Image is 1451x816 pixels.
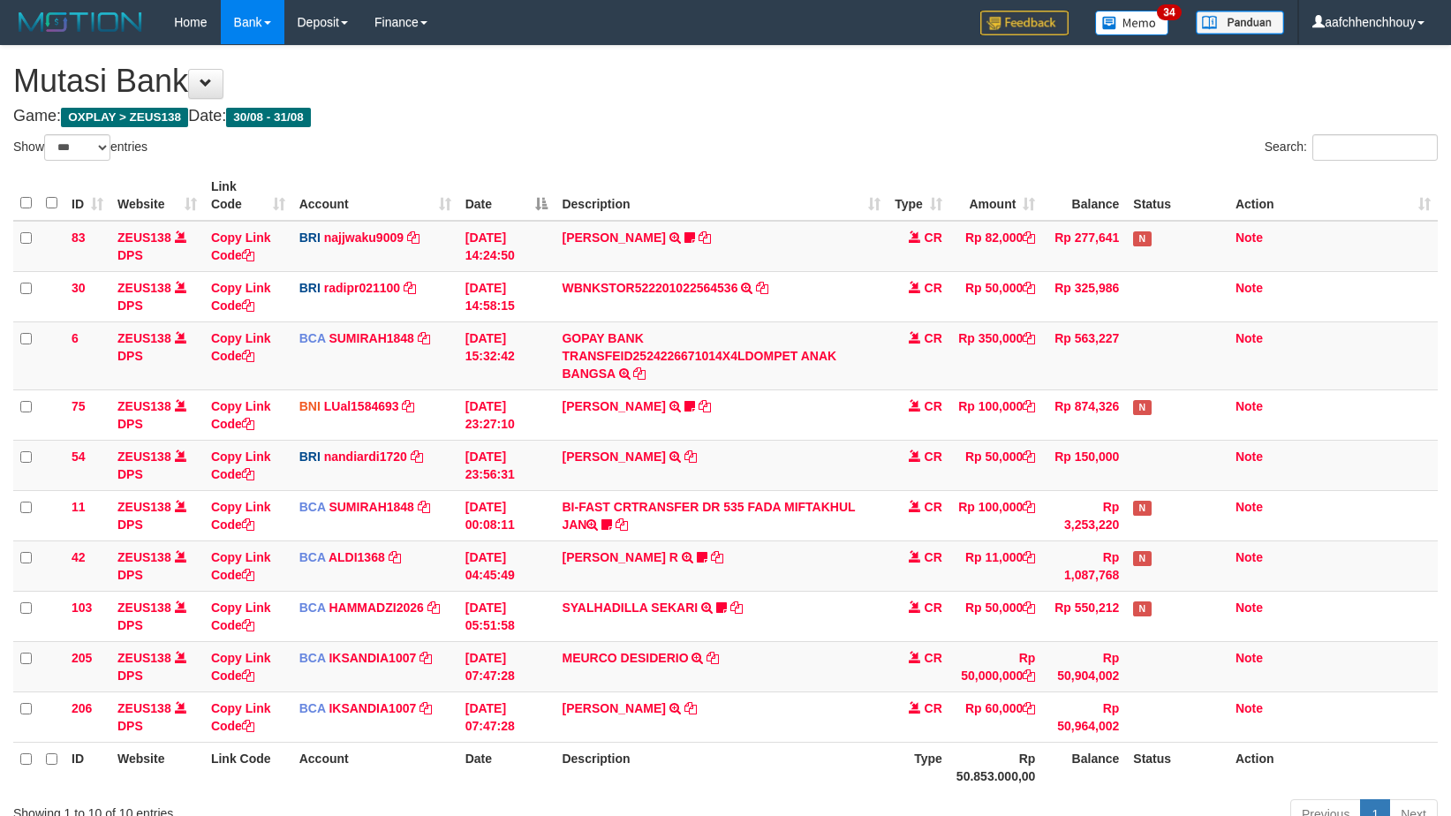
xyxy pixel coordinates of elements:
[1042,691,1126,742] td: Rp 50,964,002
[1023,450,1035,464] a: Copy Rp 50,000 to clipboard
[13,134,147,161] label: Show entries
[72,450,86,464] span: 54
[211,230,271,262] a: Copy Link Code
[117,399,171,413] a: ZEUS138
[61,108,188,127] span: OXPLAY > ZEUS138
[1236,500,1263,514] a: Note
[949,490,1043,540] td: Rp 100,000
[72,601,92,615] span: 103
[404,281,416,295] a: Copy radipr021100 to clipboard
[329,331,413,345] a: SUMIRAH1848
[1133,551,1151,566] span: Has Note
[110,271,204,321] td: DPS
[1133,501,1151,516] span: Has Note
[562,651,688,665] a: MEURCO DESIDERIO
[925,399,942,413] span: CR
[458,641,555,691] td: [DATE] 07:47:28
[329,601,423,615] a: HAMMADZI2026
[299,331,326,345] span: BCA
[299,450,321,464] span: BRI
[117,651,171,665] a: ZEUS138
[699,399,711,413] a: Copy NOFAN MOHAMAD SAPUTRA to clipboard
[711,550,723,564] a: Copy ALVA HIMAM R to clipboard
[211,601,271,632] a: Copy Link Code
[1236,651,1263,665] a: Note
[1126,170,1228,221] th: Status
[299,500,326,514] span: BCA
[1236,399,1263,413] a: Note
[562,230,665,245] a: [PERSON_NAME]
[299,601,326,615] span: BCA
[888,742,949,792] th: Type
[925,701,942,715] span: CR
[458,170,555,221] th: Date: activate to sort column descending
[117,601,171,615] a: ZEUS138
[1042,641,1126,691] td: Rp 50,904,002
[949,321,1043,389] td: Rp 350,000
[324,230,404,245] a: najjwaku9009
[925,230,942,245] span: CR
[562,550,677,564] a: [PERSON_NAME] R
[458,389,555,440] td: [DATE] 23:27:10
[1042,389,1126,440] td: Rp 874,326
[458,591,555,641] td: [DATE] 05:51:58
[299,281,321,295] span: BRI
[427,601,440,615] a: Copy HAMMADZI2026 to clipboard
[299,399,321,413] span: BNI
[44,134,110,161] select: Showentries
[211,651,271,683] a: Copy Link Code
[925,500,942,514] span: CR
[72,399,86,413] span: 75
[458,321,555,389] td: [DATE] 15:32:42
[1236,450,1263,464] a: Note
[1236,331,1263,345] a: Note
[925,550,942,564] span: CR
[72,651,92,665] span: 205
[1042,440,1126,490] td: Rp 150,000
[1236,550,1263,564] a: Note
[110,389,204,440] td: DPS
[204,742,292,792] th: Link Code
[13,9,147,35] img: MOTION_logo.png
[1023,550,1035,564] a: Copy Rp 11,000 to clipboard
[925,651,942,665] span: CR
[730,601,743,615] a: Copy SYALHADILLA SEKARI to clipboard
[949,221,1043,272] td: Rp 82,000
[402,399,414,413] a: Copy LUal1584693 to clipboard
[211,550,271,582] a: Copy Link Code
[555,170,887,221] th: Description: activate to sort column ascending
[888,170,949,221] th: Type: activate to sort column ascending
[110,321,204,389] td: DPS
[292,742,458,792] th: Account
[1023,701,1035,715] a: Copy Rp 60,000 to clipboard
[204,170,292,221] th: Link Code: activate to sort column ascending
[292,170,458,221] th: Account: activate to sort column ascending
[1126,742,1228,792] th: Status
[555,490,887,540] td: BI-FAST CRTRANSFER DR 535 FADA MIFTAKHUL JAN
[329,651,416,665] a: IKSANDIA1007
[110,540,204,591] td: DPS
[329,701,416,715] a: IKSANDIA1007
[1023,399,1035,413] a: Copy Rp 100,000 to clipboard
[72,550,86,564] span: 42
[458,221,555,272] td: [DATE] 14:24:50
[299,701,326,715] span: BCA
[299,550,326,564] span: BCA
[211,331,271,363] a: Copy Link Code
[1042,591,1126,641] td: Rp 550,212
[1133,601,1151,616] span: Has Note
[1265,134,1438,161] label: Search:
[72,230,86,245] span: 83
[1236,281,1263,295] a: Note
[324,281,400,295] a: radipr021100
[110,440,204,490] td: DPS
[1042,271,1126,321] td: Rp 325,986
[562,399,665,413] a: [PERSON_NAME]
[419,701,432,715] a: Copy IKSANDIA1007 to clipboard
[925,281,942,295] span: CR
[1023,601,1035,615] a: Copy Rp 50,000 to clipboard
[562,701,665,715] a: [PERSON_NAME]
[949,440,1043,490] td: Rp 50,000
[1228,170,1438,221] th: Action: activate to sort column ascending
[64,170,110,221] th: ID: activate to sort column ascending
